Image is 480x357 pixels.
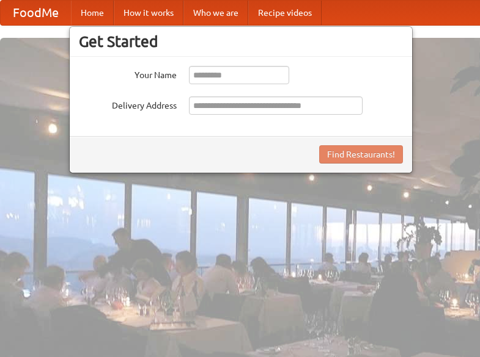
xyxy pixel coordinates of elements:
[1,1,71,25] a: FoodMe
[114,1,183,25] a: How it works
[79,66,177,81] label: Your Name
[71,1,114,25] a: Home
[79,96,177,112] label: Delivery Address
[79,32,403,51] h3: Get Started
[183,1,248,25] a: Who we are
[248,1,322,25] a: Recipe videos
[319,145,403,164] button: Find Restaurants!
